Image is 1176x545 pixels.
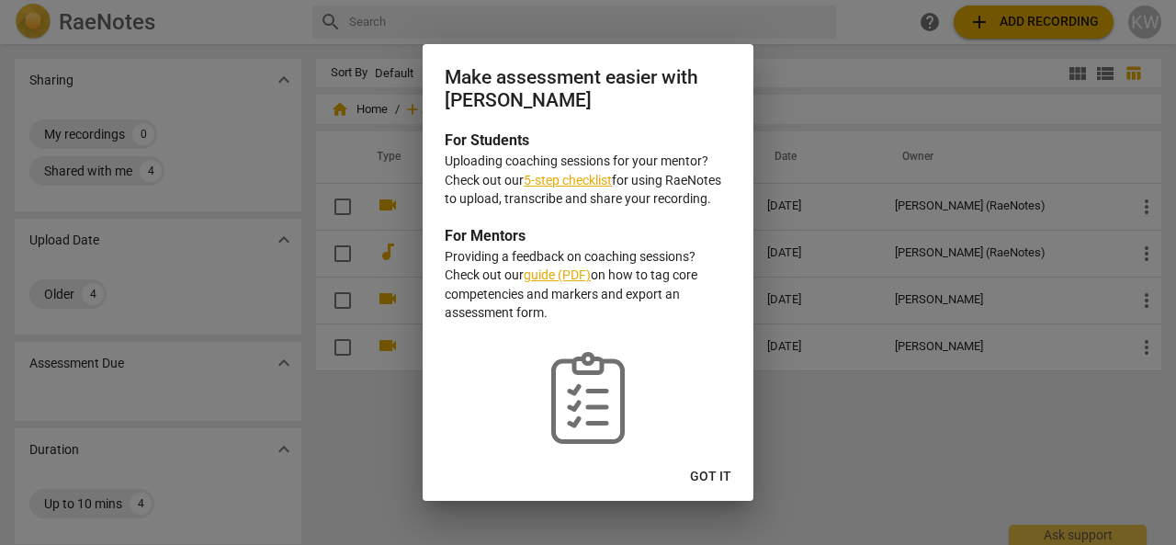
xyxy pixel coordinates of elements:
[445,66,731,111] h2: Make assessment easier with [PERSON_NAME]
[524,267,591,282] a: guide (PDF)
[675,460,746,494] button: Got it
[445,131,529,149] b: For Students
[524,173,612,187] a: 5-step checklist
[445,247,731,323] p: Providing a feedback on coaching sessions? Check out our on how to tag core competencies and mark...
[690,468,731,486] span: Got it
[445,152,731,209] p: Uploading coaching sessions for your mentor? Check out our for using RaeNotes to upload, transcri...
[445,227,526,244] b: For Mentors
